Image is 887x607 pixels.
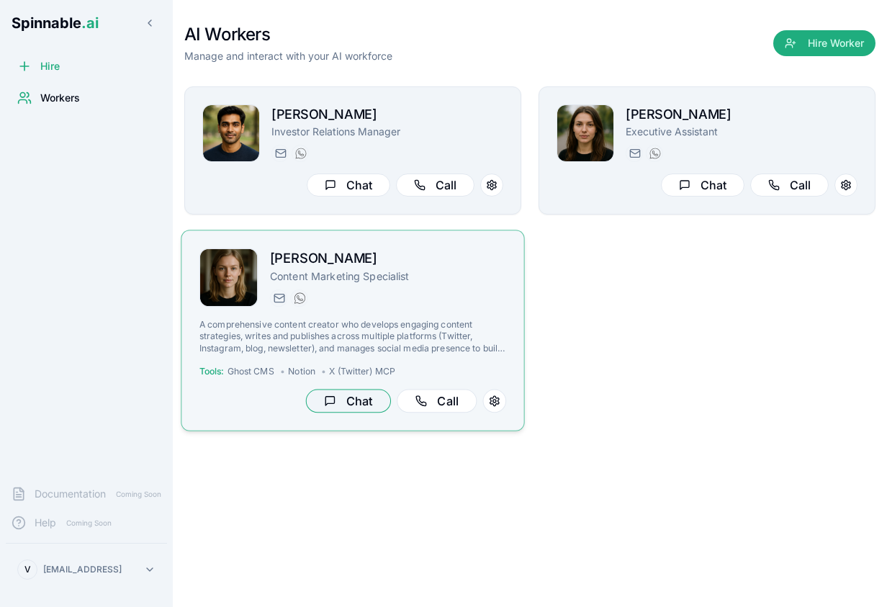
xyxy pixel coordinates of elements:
h2: [PERSON_NAME] [270,248,506,269]
h2: [PERSON_NAME] [626,104,857,125]
h1: AI Workers [184,23,392,46]
button: Chat [307,174,390,197]
p: Content Marketing Specialist [270,269,506,283]
a: Hire Worker [773,37,875,52]
p: [EMAIL_ADDRESS] [43,564,122,575]
button: Call [750,174,829,197]
p: Executive Assistant [626,125,857,139]
img: Kai Dvorak [203,105,259,161]
img: WhatsApp [295,148,307,159]
button: Call [397,390,477,413]
button: Chat [661,174,744,197]
button: WhatsApp [646,145,663,162]
span: Documentation [35,487,106,501]
span: • [280,366,285,377]
span: Spinnable [12,14,99,32]
img: Sofia Guðmundsson [200,249,258,307]
span: • [321,366,326,377]
span: Tools: [199,366,225,377]
span: X (Twitter) MCP [329,366,395,377]
p: Manage and interact with your AI workforce [184,49,392,63]
button: Send email to sofia@getspinnable.ai [270,289,287,307]
h2: [PERSON_NAME] [271,104,503,125]
p: Investor Relations Manager [271,125,503,139]
span: Workers [40,91,80,105]
button: Call [396,174,474,197]
button: Chat [306,390,391,413]
span: Hire [40,59,60,73]
img: WhatsApp [294,292,305,304]
span: Notion [288,366,315,377]
span: V [24,564,31,575]
button: WhatsApp [292,145,309,162]
p: A comprehensive content creator who develops engaging content strategies, writes and publishes ac... [199,319,506,354]
button: Send email to dana.allen@getspinnable.ai [626,145,643,162]
img: WhatsApp [649,148,661,159]
span: Help [35,516,56,530]
img: Dana Allen [557,105,613,161]
span: Coming Soon [112,487,166,501]
span: Ghost CMS [228,366,274,377]
button: WhatsApp [290,289,307,307]
button: Send email to kai.dvorak@getspinnable.ai [271,145,289,162]
button: V[EMAIL_ADDRESS] [12,555,161,584]
span: Coming Soon [62,516,116,530]
button: Hire Worker [773,30,875,56]
span: .ai [81,14,99,32]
